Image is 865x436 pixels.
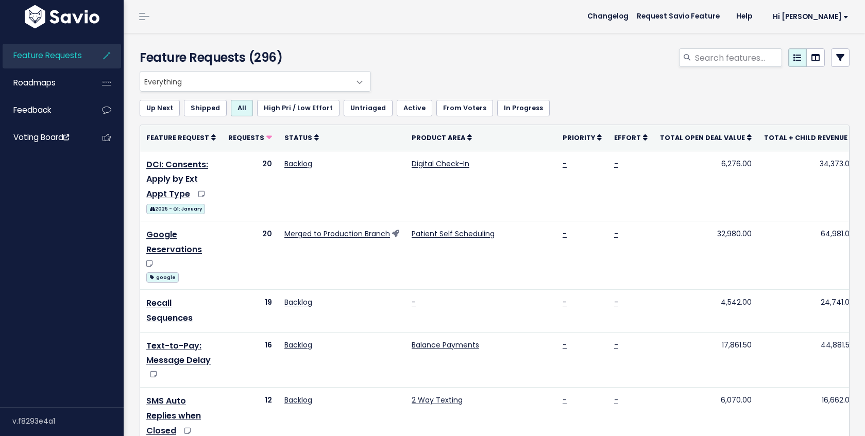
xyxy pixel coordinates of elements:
input: Search features... [694,48,782,67]
span: Hi [PERSON_NAME] [773,13,849,21]
a: Balance Payments [412,340,479,350]
a: Total open deal value [660,132,752,143]
a: All [231,100,253,116]
td: 34,373.00 [758,151,860,221]
a: - [563,229,567,239]
a: 2 Way Texting [412,395,463,405]
h4: Feature Requests (296) [140,48,366,67]
span: Requests [228,133,264,142]
a: - [614,229,618,239]
span: google [146,272,179,283]
a: Feature Requests [3,44,86,67]
span: Everything [140,71,371,92]
a: Recall Sequences [146,297,193,324]
a: 2025 - Q1: January [146,202,205,215]
a: Shipped [184,100,227,116]
a: Google Reservations [146,229,202,255]
div: v.f8293e4a1 [12,408,124,434]
a: - [563,297,567,307]
a: Voting Board [3,126,86,149]
a: DCI: Consents: Apply by Ext Appt Type [146,159,208,200]
a: Request Savio Feature [629,9,728,24]
a: - [412,297,416,307]
span: Changelog [587,13,629,20]
a: - [563,395,567,405]
a: In Progress [497,100,550,116]
a: - [614,159,618,169]
td: 20 [222,151,278,221]
a: - [614,297,618,307]
a: Roadmaps [3,71,86,95]
span: Feedback [13,104,51,115]
a: High Pri / Low Effort [257,100,340,116]
td: 17,861.50 [654,332,758,388]
span: Priority [563,133,595,142]
img: logo-white.9d6f32f41409.svg [22,5,102,28]
a: From Voters [436,100,493,116]
td: 6,276.00 [654,151,758,221]
a: Digital Check-In [412,159,469,169]
td: 24,741.00 [758,290,860,333]
a: Backlog [284,340,312,350]
span: Feature Requests [13,50,82,61]
a: - [614,395,618,405]
a: Hi [PERSON_NAME] [760,9,857,25]
a: Requests [228,132,272,143]
a: Active [397,100,432,116]
a: google [146,270,179,283]
a: Status [284,132,319,143]
ul: Filter feature requests [140,100,850,116]
a: Up Next [140,100,180,116]
span: Product Area [412,133,465,142]
span: Roadmaps [13,77,56,88]
td: 44,881.50 [758,332,860,388]
a: Help [728,9,760,24]
span: 2025 - Q1: January [146,204,205,214]
a: Untriaged [344,100,393,116]
span: Effort [614,133,641,142]
a: Backlog [284,395,312,405]
td: 4,542.00 [654,290,758,333]
a: Patient Self Scheduling [412,229,495,239]
span: Feature Request [146,133,209,142]
a: Text-to-Pay: Message Delay [146,340,211,367]
a: Total + Child Revenue [764,132,854,143]
a: Priority [563,132,602,143]
td: 20 [222,221,278,290]
a: - [563,159,567,169]
span: Voting Board [13,132,69,143]
a: Feature Request [146,132,216,143]
a: Feedback [3,98,86,122]
span: Total open deal value [660,133,745,142]
a: Product Area [412,132,472,143]
a: Backlog [284,159,312,169]
a: Merged to Production Branch [284,229,390,239]
a: Effort [614,132,648,143]
span: Total + Child Revenue [764,133,847,142]
td: 64,981.00 [758,221,860,290]
td: 16 [222,332,278,388]
a: - [614,340,618,350]
span: Everything [140,72,350,91]
a: - [563,340,567,350]
td: 19 [222,290,278,333]
td: 32,980.00 [654,221,758,290]
a: Backlog [284,297,312,307]
span: Status [284,133,312,142]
